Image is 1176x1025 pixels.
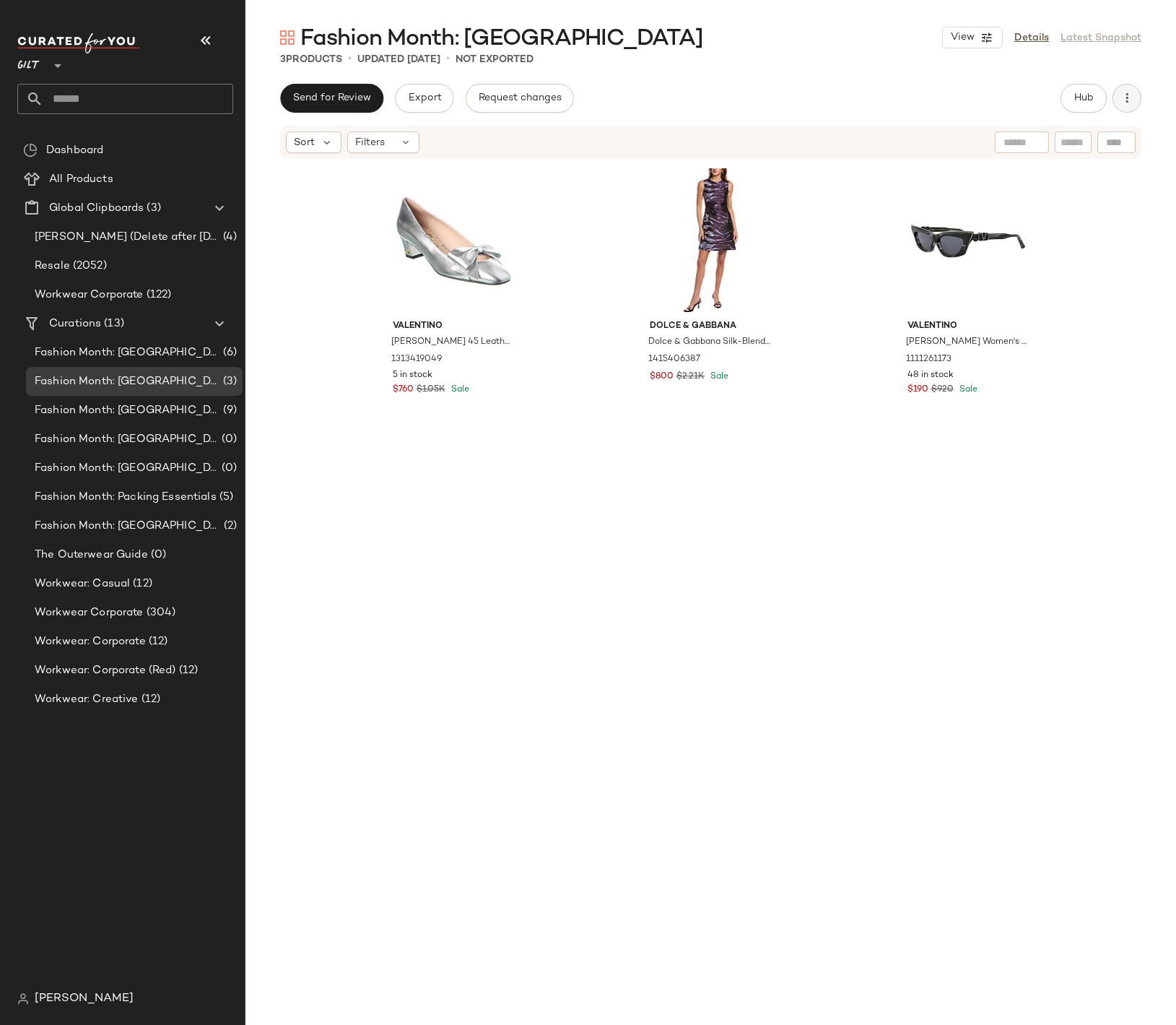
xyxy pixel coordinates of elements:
span: (6) [220,345,237,361]
span: 3 [280,54,286,65]
span: 48 in stock [907,369,954,382]
span: Sale [707,372,728,381]
span: Fashion Month: [GEOGRAPHIC_DATA] [300,25,703,53]
span: (12) [130,576,152,592]
span: (13) [101,316,124,332]
img: svg%3e [23,143,38,157]
span: (3) [220,373,237,390]
span: Sale [957,385,977,394]
span: • [348,51,352,68]
span: Fashion Month: [GEOGRAPHIC_DATA] [35,373,220,390]
button: Hub [1060,84,1107,113]
span: Workwear Corporate [35,287,144,303]
span: (9) [220,402,237,419]
span: 1111261173 [906,353,951,366]
span: Export [407,92,441,104]
span: (0) [148,547,166,563]
span: Curations [49,316,101,332]
img: 1111261173_RLLATH.jpg [896,168,1041,314]
span: Workwear: Corporate (Red) [35,662,176,679]
span: Valentino [907,320,1029,333]
span: Dolce & Gabbana Silk-Blend Mini Dress [648,336,770,349]
span: [PERSON_NAME] 45 Leather Pump [391,336,513,349]
span: (4) [220,229,237,246]
a: Details [1014,30,1049,46]
span: [PERSON_NAME] Women's VLS-113B55 55mm Sunglasses [906,336,1028,349]
p: updated [DATE] [357,52,440,67]
span: (2052) [70,258,107,274]
span: $2.21K [676,371,705,384]
span: View [950,32,975,43]
span: $920 [931,384,954,397]
span: (3) [144,200,160,217]
span: Sort [294,135,315,150]
span: Send for Review [292,92,371,104]
img: cfy_white_logo.C9jOOHJF.svg [17,33,140,53]
span: 1415406387 [648,353,700,366]
span: (122) [144,287,172,303]
span: Dashboard [46,142,103,159]
span: (12) [176,662,199,679]
span: Workwear Corporate [35,605,144,621]
span: Fashion Month: Packing Essentials [35,489,217,506]
img: 1415406387_RLLATH.jpg [638,168,783,314]
div: Products [280,52,342,67]
span: • [446,51,450,68]
span: Request changes [478,92,562,104]
span: $760 [393,384,414,397]
span: $800 [650,371,674,384]
span: Resale [35,258,70,274]
span: Fashion Month: [GEOGRAPHIC_DATA] [35,518,221,535]
span: (5) [217,489,233,506]
img: 1313419049_RLLATH.jpg [381,168,526,314]
span: Workwear: Corporate [35,633,146,650]
button: Export [395,84,453,113]
span: $1.05K [417,384,445,397]
button: Send for Review [280,84,383,113]
span: Valentino [393,320,515,333]
span: [PERSON_NAME] [35,990,134,1008]
img: svg%3e [17,993,29,1005]
span: Global Clipboards [49,200,144,217]
span: (2) [221,518,237,535]
span: [PERSON_NAME] (Delete after [DATE]) [35,229,220,246]
span: $190 [907,384,928,397]
span: Fashion Month: [GEOGRAPHIC_DATA] [35,345,220,361]
span: 1313419049 [391,353,442,366]
span: Fashion Month: [GEOGRAPHIC_DATA] [35,402,220,419]
span: Gilt [17,49,40,75]
span: (0) [219,460,237,477]
span: Filters [355,135,385,150]
button: View [942,27,1003,48]
span: The Outerwear Guide [35,547,148,563]
span: 5 in stock [393,369,432,382]
button: Request changes [466,84,574,113]
span: Dolce & Gabbana [650,320,772,333]
span: Fashion Month: [GEOGRAPHIC_DATA]. [GEOGRAPHIC_DATA]. [GEOGRAPHIC_DATA]. Paris Men's [35,460,219,477]
span: Workwear: Creative [35,691,139,708]
span: (12) [146,633,168,650]
p: Not Exported [456,52,533,67]
img: svg%3e [280,30,295,45]
span: (304) [144,605,176,621]
span: (12) [139,691,161,708]
span: Fashion Month: [GEOGRAPHIC_DATA]. [GEOGRAPHIC_DATA]. [GEOGRAPHIC_DATA]. [GEOGRAPHIC_DATA] [35,431,219,448]
span: Sale [448,385,469,394]
span: Hub [1073,92,1094,104]
span: Workwear: Casual [35,576,130,592]
span: All Products [49,171,113,188]
span: (0) [219,431,237,448]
